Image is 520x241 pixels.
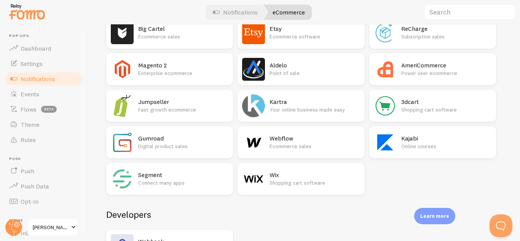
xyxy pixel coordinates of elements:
a: Rules [5,132,83,147]
p: Power user ecommerce [401,69,491,77]
h2: Jumpseller [138,98,228,106]
span: Dashboard [21,45,51,52]
img: 3dcart [374,94,397,117]
p: Point of sale [270,69,360,77]
span: Push [21,167,34,175]
img: Webflow [242,131,265,154]
a: [PERSON_NAME] [27,218,79,236]
p: Connect many apps [138,179,228,187]
h2: Etsy [270,25,360,33]
p: Ecommerce sales [270,142,360,150]
h2: 3dcart [401,98,491,106]
img: Magento 2 [111,58,134,81]
iframe: Help Scout Beacon - Open [490,214,512,237]
span: Flows [21,105,37,113]
span: beta [41,106,57,113]
h2: Developers [106,209,496,220]
p: Subscription sales [401,33,491,40]
a: Push [5,163,83,179]
img: Kartra [242,94,265,117]
a: Events [5,86,83,102]
span: Settings [21,60,43,67]
h2: Wix [270,171,360,179]
h2: Gumroad [138,134,228,142]
h2: Aldelo [270,61,360,69]
h2: Webflow [270,134,360,142]
p: Shopping cart software [270,179,360,187]
img: fomo-relay-logo-orange.svg [8,2,46,21]
img: Jumpseller [111,94,134,117]
span: Events [21,90,39,98]
img: ReCharge [374,21,397,44]
a: Push Data [5,179,83,194]
span: Rules [21,136,36,144]
span: Theme [21,121,40,128]
p: Learn more [420,212,449,220]
h2: Kajabi [401,134,491,142]
p: Ecommerce sales [138,33,228,40]
img: Wix [242,168,265,190]
h2: Segment [138,171,228,179]
p: Online courses [401,142,491,150]
span: Pop-ups [9,34,83,38]
a: Settings [5,56,83,71]
p: Enterprise ecommerce [138,69,228,77]
p: Ecommerce software [270,33,360,40]
a: Notifications [5,71,83,86]
a: Dashboard [5,41,83,56]
h2: Magento 2 [138,61,228,69]
h2: Kartra [270,98,360,106]
img: Big Cartel [111,21,134,44]
a: Theme [5,117,83,132]
img: Segment [111,168,134,190]
p: Your online business made easy [270,106,360,113]
p: Shopping cart software [401,106,491,113]
span: Opt-In [21,198,38,205]
p: Digital product sales [138,142,228,150]
a: Opt-In [5,194,83,209]
img: Kajabi [374,131,397,154]
img: AmeriCommerce [374,58,397,81]
h2: ReCharge [401,25,491,33]
h2: AmeriCommerce [401,61,491,69]
span: Notifications [21,75,55,83]
a: Flows beta [5,102,83,117]
img: Etsy [242,21,265,44]
span: [PERSON_NAME] [33,223,69,232]
span: Push [9,156,83,161]
span: Push Data [21,182,49,190]
img: Aldelo [242,58,265,81]
img: Gumroad [111,131,134,154]
div: Learn more [414,208,455,224]
p: Fast growth ecommerce [138,106,228,113]
h2: Big Cartel [138,25,228,33]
